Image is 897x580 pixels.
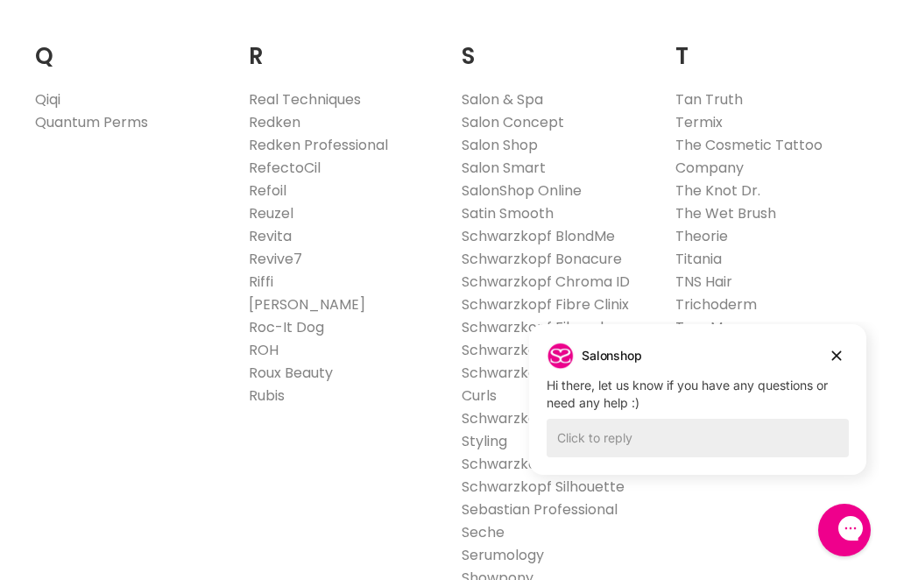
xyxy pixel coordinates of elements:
[462,249,622,269] a: Schwarzkopf Bonacure
[809,498,879,562] iframe: Gorgias live chat messenger
[675,180,760,201] a: The Knot Dr.
[249,249,302,269] a: Revive7
[249,272,273,292] a: Riffi
[675,89,743,110] a: Tan Truth
[462,363,631,406] a: Schwarzkopf Mad About Curls
[462,522,505,542] a: Seche
[249,158,321,178] a: RefectoCil
[249,363,333,383] a: Roux Beauty
[249,89,361,110] a: Real Techniques
[462,112,564,132] a: Salon Concept
[462,545,544,565] a: Serumology
[249,226,292,246] a: Revita
[462,203,554,223] a: Satin Smooth
[462,340,591,360] a: Schwarzkopf Igora
[35,16,222,74] h2: Q
[462,499,618,520] a: Sebastian Professional
[249,180,286,201] a: Refoil
[249,203,293,223] a: Reuzel
[35,112,148,132] a: Quantum Perms
[462,89,543,110] a: Salon & Spa
[249,317,324,337] a: Roc-It Dog
[462,317,619,337] a: Schwarzkopf Fibreplex
[675,272,732,292] a: TNS Hair
[675,317,731,337] a: True Me
[249,112,300,132] a: Redken
[675,203,776,223] a: The Wet Brush
[462,272,630,292] a: Schwarzkopf Chroma ID
[249,385,285,406] a: Rubis
[462,226,615,246] a: Schwarzkopf BlondMe
[462,408,606,451] a: Schwarzkopf Natural Styling
[462,454,583,474] a: Schwarzkopf Osis
[35,89,60,110] a: Qiqi
[462,477,625,497] a: Schwarzkopf Silhouette
[462,135,538,155] a: Salon Shop
[516,322,879,501] iframe: Gorgias live chat campaigns
[675,135,823,178] a: The Cosmetic Tattoo Company
[249,135,388,155] a: Redken Professional
[462,16,649,74] h2: S
[675,294,757,315] a: Trichoderm
[249,294,365,315] a: [PERSON_NAME]
[249,16,436,74] h2: R
[249,340,279,360] a: ROH
[462,180,582,201] a: SalonShop Online
[675,226,728,246] a: Theorie
[675,249,722,269] a: Titania
[462,158,546,178] a: Salon Smart
[462,294,629,315] a: Schwarzkopf Fibre Clinix
[675,112,723,132] a: Termix
[675,16,863,74] h2: T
